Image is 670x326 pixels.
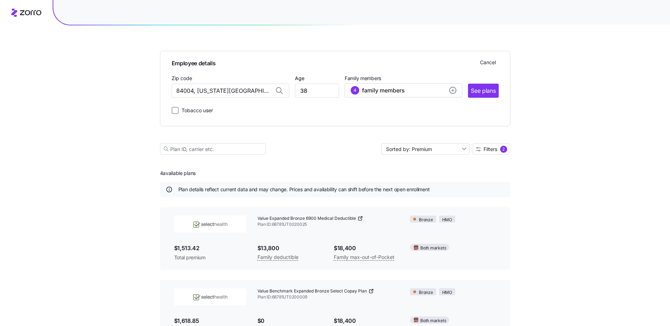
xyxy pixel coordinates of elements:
span: Total premium [174,254,246,261]
label: Tobacco user [179,106,213,115]
label: Zip code [172,74,192,82]
span: $1,513.42 [174,244,246,253]
span: HMO [442,289,452,296]
button: Filters2 [473,143,510,155]
span: $18,400 [334,316,399,325]
span: 4 available plans [160,170,196,177]
button: See plans [468,84,498,98]
label: Age [295,74,304,82]
svg: add icon [449,87,456,94]
div: 2 [500,146,507,153]
span: Bronze [419,289,433,296]
span: $18,400 [334,244,399,253]
img: SelectHealth [174,288,246,305]
span: Filters [484,147,497,152]
input: Sort by [381,143,470,155]
span: Plan ID: 68781UT0020025 [257,222,399,228]
span: Value Expanded Bronze 6900 Medical Deductible [257,216,356,222]
span: family members [362,86,405,95]
span: See plans [471,86,496,95]
span: Cancel [480,59,496,66]
span: $0 [257,316,322,325]
span: $13,800 [257,244,322,253]
input: Age [295,84,339,98]
span: Plan ID: 68781UT0200009 [257,294,399,300]
button: 4family membersadd icon [345,83,462,97]
span: Bronze [419,217,433,223]
span: HMO [442,217,452,223]
span: Family members [345,75,462,82]
img: SelectHealth [174,216,246,233]
input: Zip code [172,84,289,98]
span: Family deductible [257,253,298,261]
span: Both markets [420,245,446,252]
div: 4 [351,86,359,95]
span: Family max-out-of-Pocket [334,253,395,261]
span: $1,618.85 [174,316,246,325]
span: Value Benchmark Expanded Bronze Select Copay Plan [257,288,367,294]
span: Employee details [172,57,216,68]
span: Plan details reflect current data and may change. Prices and availability can shift before the ne... [178,186,430,193]
input: Plan ID, carrier etc. [160,143,266,155]
span: Both markets [420,318,446,324]
button: Cancel [477,57,499,68]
